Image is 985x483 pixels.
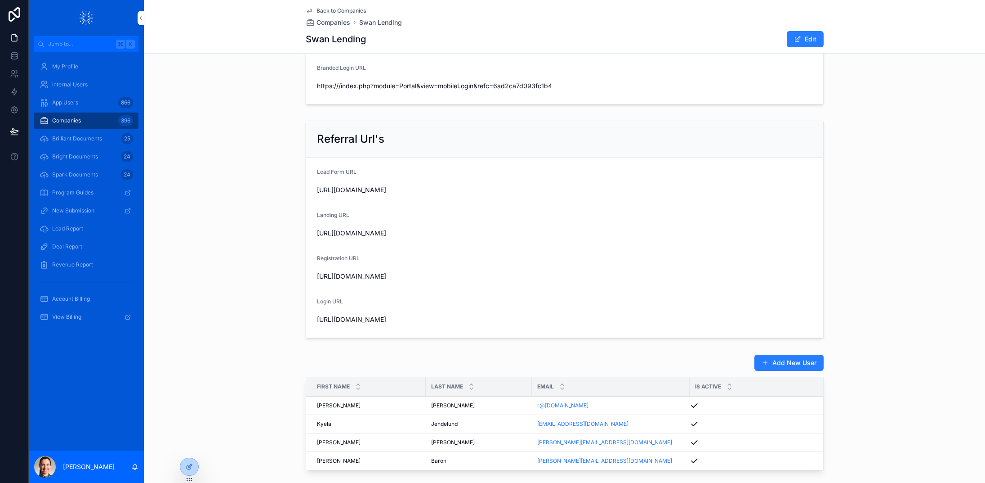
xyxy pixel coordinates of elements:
[317,64,366,71] span: Branded Login URL
[317,457,420,465] a: [PERSON_NAME]
[431,402,526,409] a: [PERSON_NAME]
[431,420,458,428] span: Jendelund
[537,402,684,409] a: r@[DOMAIN_NAME]
[34,291,138,307] a: Account Billing
[317,81,812,90] span: https:///index.php?module=Portal&view=mobileLogin&refc=6ad2ca7d093fc1b4
[537,420,684,428] a: [EMAIL_ADDRESS][DOMAIN_NAME]
[754,355,824,371] button: Add New User
[431,457,526,465] a: Baron
[431,457,446,465] span: Baron
[306,7,366,14] a: Back to Companies
[787,31,824,47] button: Edit
[317,272,812,281] span: [URL][DOMAIN_NAME]
[359,18,402,27] a: Swan Lending
[52,117,81,124] span: Companies
[121,151,133,162] div: 24
[34,309,138,325] a: View Billing
[52,63,78,70] span: My Profile
[537,402,588,409] a: r@[DOMAIN_NAME]
[52,171,98,178] span: Spark Documents
[52,189,94,196] span: Program Guides
[34,257,138,273] a: Revenue Report
[34,203,138,219] a: New Submission
[63,462,115,471] p: [PERSON_NAME]
[306,33,366,45] h1: Swan Lending
[317,420,420,428] a: Kyela
[317,439,420,446] a: [PERSON_NAME]
[317,185,812,194] span: [URL][DOMAIN_NAME]
[317,315,812,324] span: [URL][DOMAIN_NAME]
[537,457,672,465] a: [PERSON_NAME][EMAIL_ADDRESS][DOMAIN_NAME]
[34,77,138,93] a: Internal Users
[34,131,138,147] a: Brilliant Documents25
[34,221,138,237] a: Lead Report
[52,207,94,214] span: New Submission
[80,11,93,25] img: App logo
[52,153,98,160] span: Bright Documents
[316,18,350,27] span: Companies
[537,383,554,390] span: Email
[121,133,133,144] div: 25
[48,41,112,48] span: Jump to...
[52,261,93,268] span: Revenue Report
[317,457,361,465] span: [PERSON_NAME]
[118,97,133,108] div: 866
[317,168,357,175] span: Lead Form URL
[317,229,812,238] span: [URL][DOMAIN_NAME]
[34,149,138,165] a: Bright Documents24
[317,402,420,409] a: [PERSON_NAME]
[34,59,138,75] a: My Profile
[431,439,526,446] a: [PERSON_NAME]
[431,420,526,428] a: Jendelund
[537,420,628,428] a: [EMAIL_ADDRESS][DOMAIN_NAME]
[317,420,331,428] span: Kyela
[317,402,361,409] span: [PERSON_NAME]
[537,457,684,465] a: [PERSON_NAME][EMAIL_ADDRESS][DOMAIN_NAME]
[317,212,349,218] span: Landing URL
[52,81,88,88] span: Internal Users
[317,439,361,446] span: [PERSON_NAME]
[52,313,81,320] span: View Billing
[121,169,133,180] div: 24
[317,255,360,262] span: Registration URL
[34,167,138,183] a: Spark Documents24
[317,383,350,390] span: First name
[306,18,350,27] a: Companies
[52,295,90,302] span: Account Billing
[52,225,83,232] span: Lead Report
[34,36,138,52] button: Jump to...K
[127,41,134,48] span: K
[34,113,138,129] a: Companies396
[431,439,475,446] span: [PERSON_NAME]
[537,439,684,446] a: [PERSON_NAME][EMAIL_ADDRESS][DOMAIN_NAME]
[34,95,138,111] a: App Users866
[537,439,672,446] a: [PERSON_NAME][EMAIL_ADDRESS][DOMAIN_NAME]
[317,298,343,305] span: Login URL
[317,132,384,146] h2: Referral Url's
[695,383,721,390] span: Is active
[52,99,78,106] span: App Users
[52,135,102,142] span: Brilliant Documents
[34,239,138,255] a: Deal Report
[431,383,463,390] span: Last name
[29,52,144,337] div: scrollable content
[34,185,138,201] a: Program Guides
[316,7,366,14] span: Back to Companies
[52,243,82,250] span: Deal Report
[118,115,133,126] div: 396
[431,402,475,409] span: [PERSON_NAME]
